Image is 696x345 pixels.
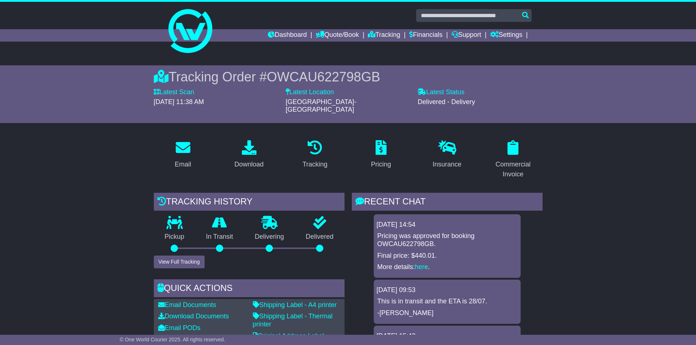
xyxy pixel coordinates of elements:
a: Tracking [298,138,332,172]
a: Shipping Label - Thermal printer [253,313,333,328]
a: Download [229,138,268,172]
div: Commercial Invoice [488,160,538,179]
a: Original Address Label [253,332,324,340]
span: Delivered - Delivery [418,98,475,106]
div: Tracking Order # [154,69,543,85]
a: Dashboard [268,29,307,42]
a: Shipping Label - A4 printer [253,301,337,308]
a: Quote/Book [316,29,359,42]
p: This is in transit and the ETA is 28/07. [377,298,517,306]
a: Email [170,138,196,172]
a: Insurance [428,138,466,172]
div: Download [234,160,263,169]
a: Tracking [368,29,400,42]
div: Tracking [303,160,327,169]
label: Latest Status [418,88,464,96]
button: View Full Tracking [154,256,205,268]
div: RECENT CHAT [352,193,543,212]
p: -[PERSON_NAME] [377,309,517,317]
div: [DATE] 09:53 [377,286,518,294]
a: Email Documents [158,301,216,308]
p: Pricing was approved for booking OWCAU622798GB. [377,232,517,248]
span: OWCAU622798GB [267,69,380,84]
a: Pricing [366,138,396,172]
div: [DATE] 15:42 [377,332,518,340]
p: More details: . [377,263,517,271]
a: Support [452,29,481,42]
a: here [415,263,428,271]
div: Email [175,160,191,169]
div: Insurance [433,160,461,169]
label: Latest Location [286,88,334,96]
p: Delivering [244,233,295,241]
div: Tracking history [154,193,345,212]
div: [DATE] 14:54 [377,221,518,229]
span: [GEOGRAPHIC_DATA]-[GEOGRAPHIC_DATA] [286,98,356,114]
span: [DATE] 11:38 AM [154,98,204,106]
p: In Transit [195,233,244,241]
div: Quick Actions [154,279,345,299]
a: Financials [409,29,442,42]
p: Final price: $440.01. [377,252,517,260]
span: © One World Courier 2025. All rights reserved. [120,337,225,342]
a: Download Documents [158,313,229,320]
label: Latest Scan [154,88,194,96]
p: Pickup [154,233,195,241]
a: Commercial Invoice [484,138,543,182]
div: Pricing [371,160,391,169]
a: Email PODs [158,324,201,331]
a: Settings [490,29,522,42]
p: Delivered [295,233,345,241]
